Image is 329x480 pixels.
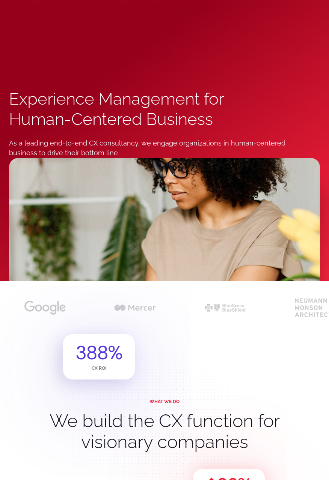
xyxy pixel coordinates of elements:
img: cx for mercer black logo [115,304,156,311]
div: CX ROI [92,366,106,371]
div: % [75,343,122,362]
div: WHAT WE DO [149,399,180,404]
h2: We build the CX function for visionary companies [46,410,283,452]
h1: Experience Management for Human-Centered Business [9,89,273,129]
img: cx for bcbs [205,304,246,312]
img: cx for google black logo [24,301,66,314]
div: As a leading end-to-end CX consultancy, we engage organizations in human-centered business to dri... [9,138,302,158]
code: 388 [75,340,108,365]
